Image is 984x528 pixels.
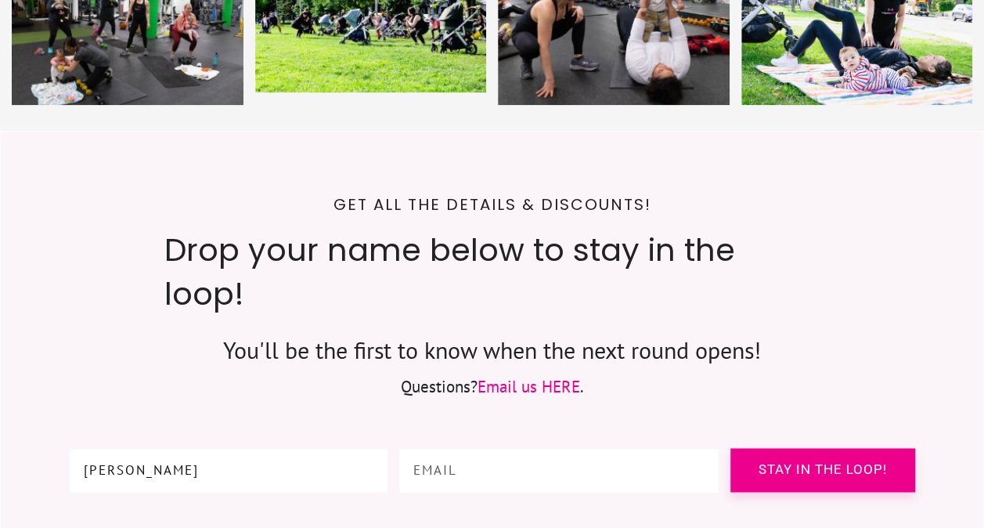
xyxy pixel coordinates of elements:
[70,191,914,219] p: Get all the details & discounts!
[399,449,719,492] input: Email
[742,464,903,476] span: Stay in the loop!
[164,228,820,330] h2: Drop your name below to stay in the loop!
[164,330,820,371] p: You'll be the first to know when the next round opens!
[401,376,470,397] span: Questions
[70,449,388,492] input: Name
[70,373,914,402] p: ? .
[730,448,915,491] a: Stay in the loop!
[478,376,580,397] a: Email us HERE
